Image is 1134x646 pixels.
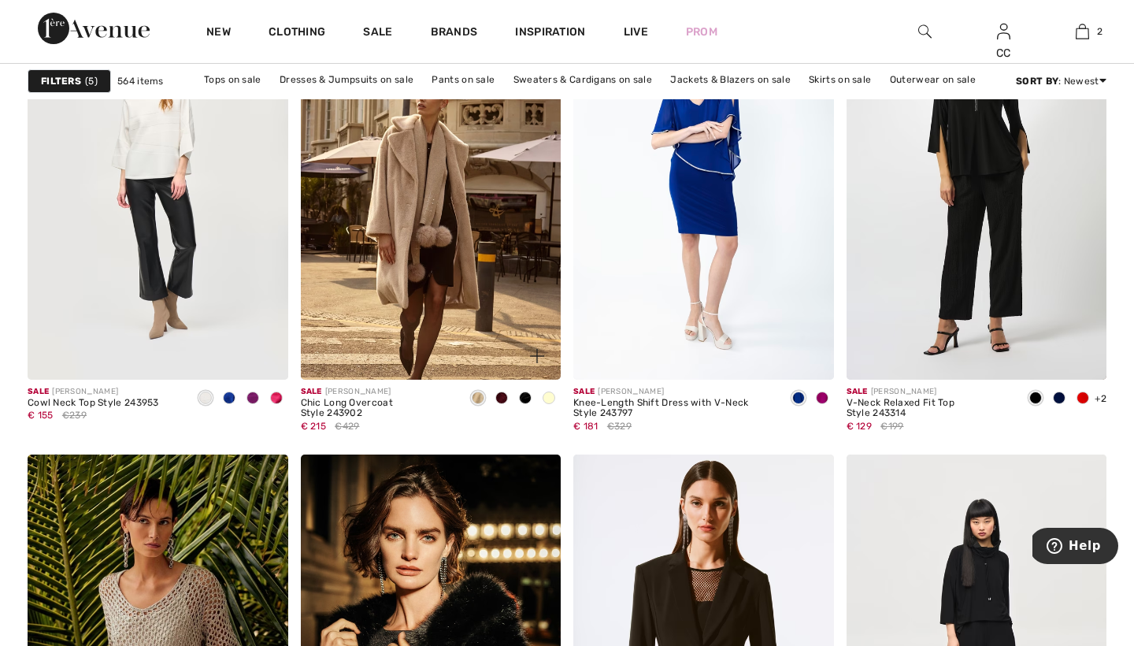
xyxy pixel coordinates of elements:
div: [PERSON_NAME] [28,386,159,398]
div: Almond [466,386,490,412]
div: Knee-Length Shift Dress with V-Neck Style 243797 [573,398,774,420]
div: Cream [537,386,561,412]
div: V-Neck Relaxed Fit Top Style 243314 [847,398,1012,420]
span: Sale [847,387,868,396]
a: 2 [1043,22,1121,41]
span: 564 items [117,74,164,88]
span: 2 [1097,24,1102,39]
a: Dresses & Jumpsuits on sale [272,69,421,90]
div: Royal Sapphire 163 [217,386,241,412]
div: Merlot [490,386,513,412]
a: Skirts on sale [801,69,879,90]
img: My Bag [1076,22,1089,41]
img: search the website [918,22,932,41]
strong: Filters [41,74,81,88]
a: Outerwear on sale [882,69,984,90]
a: Prom [686,24,717,40]
span: Sale [573,387,595,396]
a: Sweaters & Cardigans on sale [506,69,660,90]
div: Black [513,386,537,412]
span: € 155 [28,410,54,421]
div: CC [965,45,1042,61]
span: 5 [85,74,98,88]
span: €239 [62,408,87,422]
span: €429 [335,419,359,433]
div: Royal Sapphire 163 [787,386,810,412]
a: Clothing [269,25,325,42]
div: Chic Long Overcoat Style 243902 [301,398,454,420]
span: € 215 [301,421,327,432]
div: [PERSON_NAME] [301,386,454,398]
div: Cowl Neck Top Style 243953 [28,398,159,409]
div: Black [1024,386,1047,412]
span: € 129 [847,421,873,432]
a: Brands [431,25,478,42]
div: Midnight Blue [1047,386,1071,412]
div: [PERSON_NAME] [573,386,774,398]
img: 1ère Avenue [38,13,150,44]
div: : Newest [1016,74,1106,88]
a: Jackets & Blazers on sale [662,69,799,90]
div: Geranium [265,386,288,412]
div: Vanilla 30 [194,386,217,412]
img: My Info [997,22,1010,41]
a: New [206,25,231,42]
span: +2 [1095,393,1106,404]
span: Sale [301,387,322,396]
div: Empress [241,386,265,412]
span: €329 [607,419,632,433]
span: €199 [880,419,903,433]
span: Inspiration [515,25,585,42]
a: Sign In [997,24,1010,39]
a: Sale [363,25,392,42]
iframe: Opens a widget where you can find more information [1032,528,1118,567]
div: [PERSON_NAME] [847,386,1012,398]
a: Pants on sale [424,69,502,90]
a: Tops on sale [196,69,269,90]
a: Live [624,24,648,40]
strong: Sort By [1016,76,1058,87]
div: Lipstick Red 173 [1071,386,1095,412]
div: Empress [810,386,834,412]
img: plus_v2.svg [530,349,544,363]
span: Sale [28,387,49,396]
span: € 181 [573,421,598,432]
